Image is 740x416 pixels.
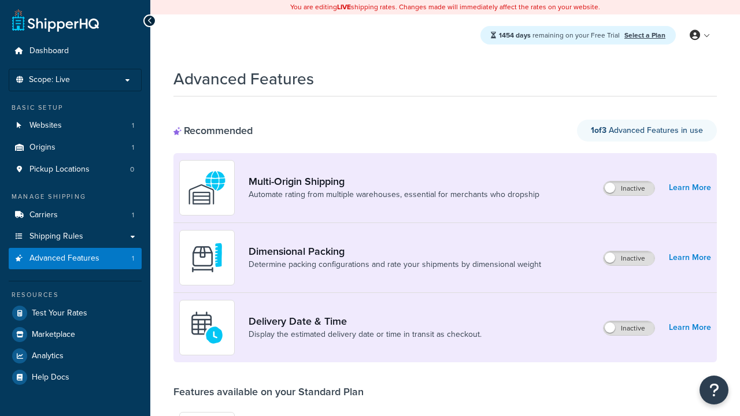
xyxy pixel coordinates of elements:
[604,321,654,335] label: Inactive
[249,329,482,340] a: Display the estimated delivery date or time in transit as checkout.
[669,320,711,336] a: Learn More
[9,103,142,113] div: Basic Setup
[187,237,227,278] img: DTVBYsAAAAAASUVORK5CYII=
[29,210,58,220] span: Carriers
[9,324,142,345] a: Marketplace
[29,143,55,153] span: Origins
[591,124,703,136] span: Advanced Features in use
[669,180,711,196] a: Learn More
[32,309,87,318] span: Test Your Rates
[132,143,134,153] span: 1
[29,121,62,131] span: Websites
[32,330,75,340] span: Marketplace
[32,373,69,382] span: Help Docs
[29,46,69,56] span: Dashboard
[9,159,142,180] a: Pickup Locations0
[9,248,142,269] a: Advanced Features1
[29,165,90,174] span: Pickup Locations
[9,159,142,180] li: Pickup Locations
[132,210,134,220] span: 1
[9,346,142,366] a: Analytics
[29,232,83,242] span: Shipping Rules
[669,250,711,266] a: Learn More
[132,121,134,131] span: 1
[173,68,314,90] h1: Advanced Features
[604,181,654,195] label: Inactive
[9,248,142,269] li: Advanced Features
[132,254,134,263] span: 1
[130,165,134,174] span: 0
[249,245,541,258] a: Dimensional Packing
[249,189,539,200] a: Automate rating from multiple warehouses, essential for merchants who dropship
[700,376,728,404] button: Open Resource Center
[604,251,654,265] label: Inactive
[173,124,253,137] div: Recommended
[187,168,227,208] img: WatD5o0RtDAAAAAElFTkSuQmCC
[9,226,142,247] a: Shipping Rules
[9,205,142,226] a: Carriers1
[9,290,142,300] div: Resources
[29,75,70,85] span: Scope: Live
[249,259,541,270] a: Determine packing configurations and rate your shipments by dimensional weight
[9,205,142,226] li: Carriers
[499,30,621,40] span: remaining on your Free Trial
[9,115,142,136] li: Websites
[499,30,531,40] strong: 1454 days
[337,2,351,12] b: LIVE
[249,175,539,188] a: Multi-Origin Shipping
[9,303,142,324] a: Test Your Rates
[9,137,142,158] a: Origins1
[249,315,482,328] a: Delivery Date & Time
[624,30,665,40] a: Select a Plan
[187,307,227,348] img: gfkeb5ejjkALwAAAABJRU5ErkJggg==
[9,115,142,136] a: Websites1
[173,385,364,398] div: Features available on your Standard Plan
[9,137,142,158] li: Origins
[591,124,606,136] strong: 1 of 3
[29,254,99,263] span: Advanced Features
[32,351,64,361] span: Analytics
[9,367,142,388] a: Help Docs
[9,192,142,202] div: Manage Shipping
[9,40,142,62] a: Dashboard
